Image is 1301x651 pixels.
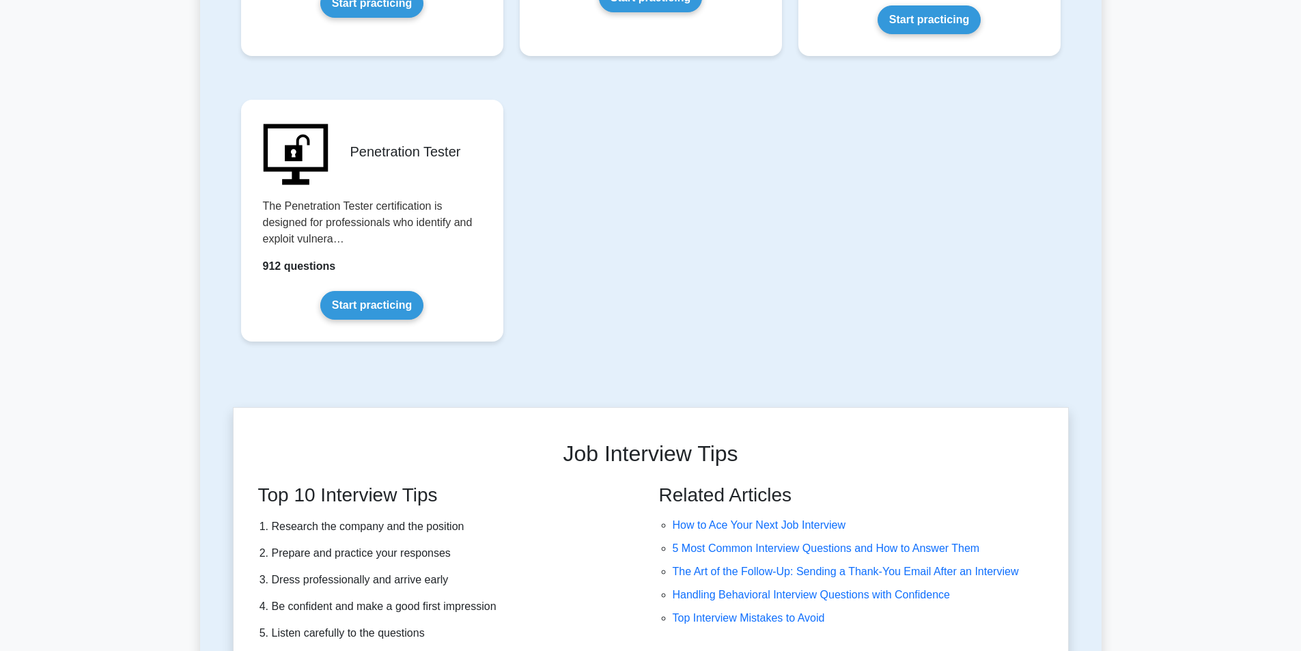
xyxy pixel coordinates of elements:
[878,5,981,34] a: Start practicing
[659,484,1052,507] h3: Related Articles
[272,570,634,590] li: Dress professionally and arrive early
[272,544,634,564] li: Prepare and practice your responses
[673,589,950,600] a: Handling Behavioral Interview Questions with Confidence
[272,597,634,617] li: Be confident and make a good first impression
[673,566,1019,577] a: The Art of the Follow-Up: Sending a Thank-You Email After an Interview
[234,441,1068,467] h2: Job Interview Tips
[272,624,634,643] li: Listen carefully to the questions
[673,542,980,554] a: 5 Most Common Interview Questions and How to Answer Them
[258,484,634,507] h3: Top 10 Interview Tips
[673,519,845,531] a: How to Ace Your Next Job Interview
[272,517,634,537] li: Research the company and the position
[320,291,423,320] a: Start practicing
[673,612,825,624] a: Top Interview Mistakes to Avoid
